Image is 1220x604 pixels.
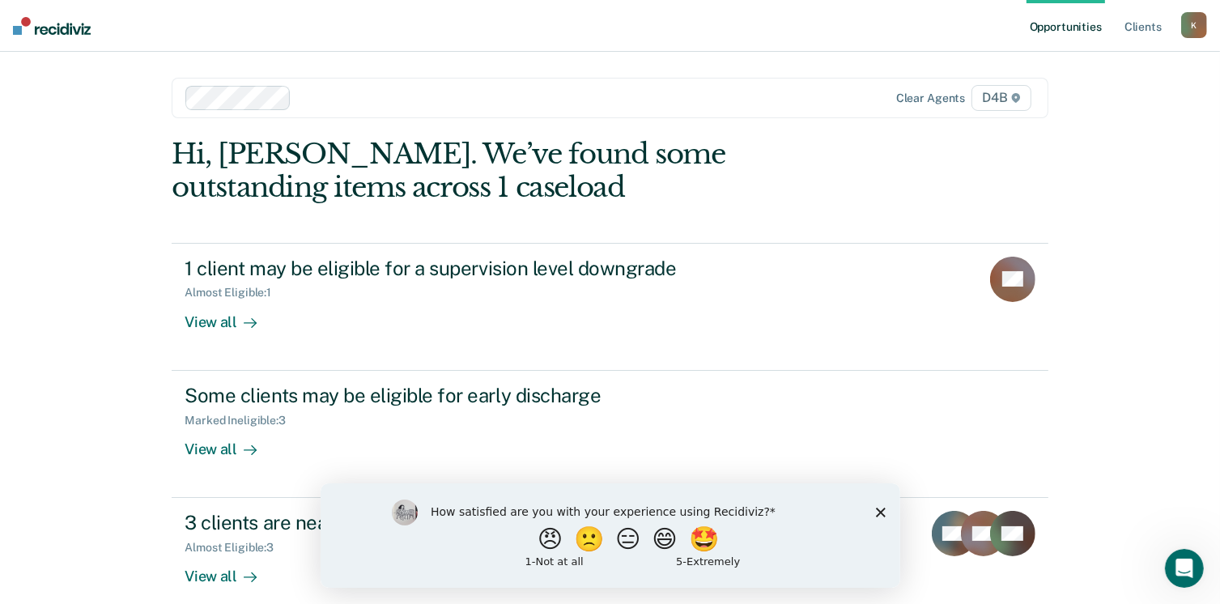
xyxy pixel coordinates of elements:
[321,483,900,588] iframe: Survey by Kim from Recidiviz
[172,243,1048,371] a: 1 client may be eligible for a supervision level downgradeAlmost Eligible:1View all
[185,541,287,555] div: Almost Eligible : 3
[172,138,873,204] div: Hi, [PERSON_NAME]. We’ve found some outstanding items across 1 caseload
[1181,12,1207,38] button: K
[172,371,1048,498] a: Some clients may be eligible for early dischargeMarked Ineligible:3View all
[896,91,965,105] div: Clear agents
[185,286,284,300] div: Almost Eligible : 1
[1165,549,1204,588] iframe: Intercom live chat
[185,384,753,407] div: Some clients may be eligible for early discharge
[185,257,753,280] div: 1 client may be eligible for a supervision level downgrade
[971,85,1031,111] span: D4B
[185,555,275,586] div: View all
[185,300,275,331] div: View all
[185,427,275,458] div: View all
[13,17,91,35] img: Recidiviz
[185,511,753,534] div: 3 clients are nearing or past their full-term release date
[185,414,298,427] div: Marked Ineligible : 3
